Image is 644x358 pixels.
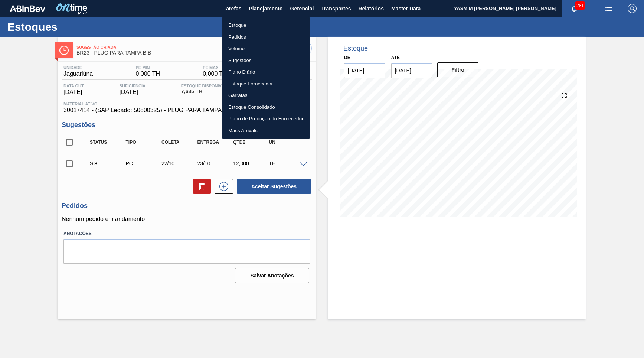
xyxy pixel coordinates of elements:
a: Pedidos [222,31,310,43]
a: Plano Diário [222,66,310,78]
a: Plano de Produção do Fornecedor [222,113,310,125]
a: Garrafas [222,89,310,101]
a: Estoque [222,19,310,31]
a: Volume [222,43,310,55]
a: Sugestões [222,55,310,66]
a: Estoque Fornecedor [222,78,310,90]
a: Mass Arrivals [222,125,310,137]
a: Estoque Consolidado [222,101,310,113]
